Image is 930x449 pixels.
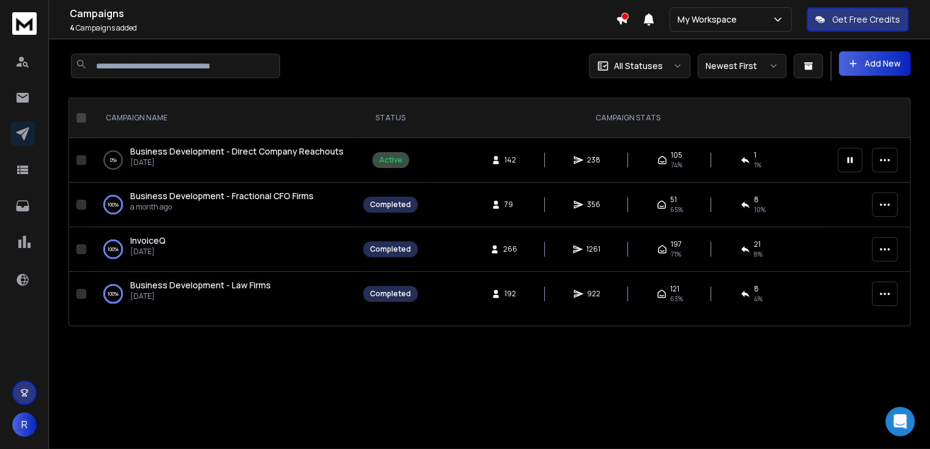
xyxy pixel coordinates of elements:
span: 51 [670,195,677,205]
a: Business Development - Direct Company Reachouts [130,145,344,158]
span: Business Development - Direct Company Reachouts [130,145,344,157]
p: a month ago [130,202,314,212]
span: 922 [587,289,600,299]
span: 356 [587,200,600,210]
span: 71 % [671,249,681,259]
p: 100 % [108,199,119,211]
th: STATUS [356,98,425,138]
span: 8 [754,284,759,294]
span: 1 [754,150,756,160]
span: 192 [504,289,517,299]
span: 63 % [670,294,683,304]
p: [DATE] [130,291,271,301]
a: Business Development - Law Firms [130,279,271,291]
div: Open Intercom Messenger [885,407,915,436]
div: Completed [370,289,411,299]
span: 8 [754,195,759,205]
span: 121 [670,284,679,294]
button: R [12,412,37,437]
span: 105 [671,150,682,160]
span: 1261 [586,244,600,254]
p: 0 % [110,154,117,166]
span: 266 [503,244,517,254]
td: 0%Business Development - Direct Company Reachouts[DATE] [91,138,356,183]
p: 100 % [108,288,119,300]
span: Business Development - Law Firms [130,279,271,291]
span: InvoiceQ [130,235,166,246]
h1: Campaigns [70,6,616,21]
p: 100 % [108,243,119,255]
span: 197 [671,239,682,249]
span: 1 % [754,160,761,170]
p: My Workspace [677,13,742,26]
span: 79 [504,200,517,210]
span: 4 % [754,294,762,304]
p: [DATE] [130,158,344,167]
button: Get Free Credits [806,7,909,32]
td: 100%InvoiceQ[DATE] [91,227,356,272]
p: [DATE] [130,247,166,257]
span: 4 [70,23,75,33]
span: 142 [504,155,517,165]
div: Completed [370,244,411,254]
span: 10 % [754,205,766,214]
a: Business Development - Fractional CFO Firms [130,190,314,202]
td: 100%Business Development - Law Firms[DATE] [91,272,356,316]
span: 21 [754,239,761,249]
div: Active [379,155,402,165]
img: logo [12,12,37,35]
button: Add New [839,51,910,76]
th: CAMPAIGN STATS [425,98,830,138]
p: All Statuses [614,60,663,72]
a: InvoiceQ [130,235,166,247]
th: CAMPAIGN NAME [91,98,356,138]
div: Completed [370,200,411,210]
p: Get Free Credits [832,13,900,26]
span: 238 [587,155,600,165]
span: 65 % [670,205,683,214]
span: 74 % [671,160,682,170]
td: 100%Business Development - Fractional CFO Firmsa month ago [91,183,356,227]
button: Newest First [698,54,786,78]
span: 8 % [754,249,762,259]
p: Campaigns added [70,23,616,33]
